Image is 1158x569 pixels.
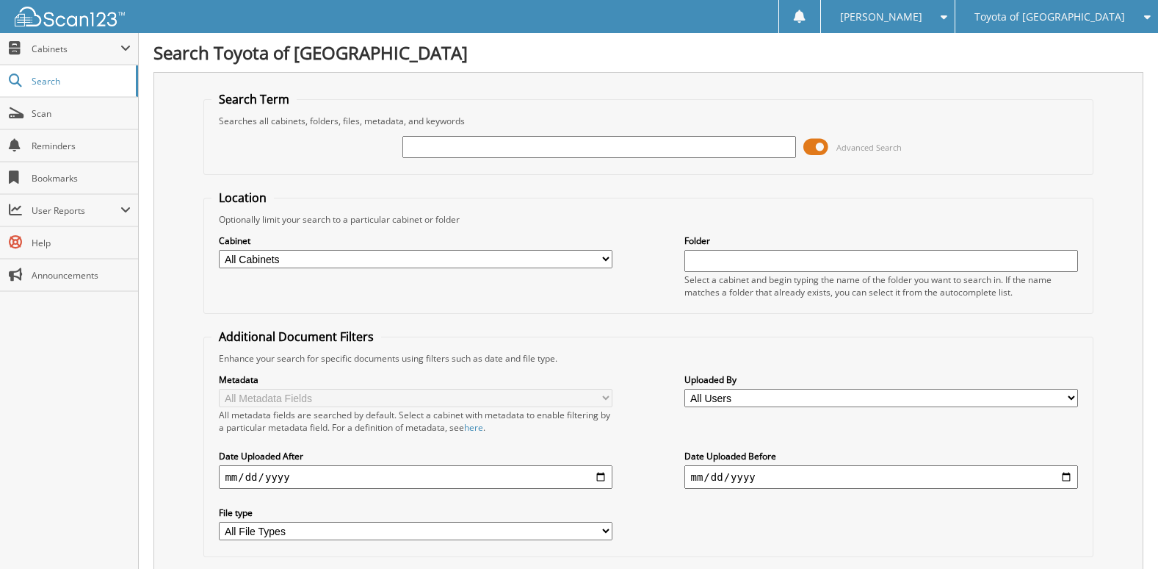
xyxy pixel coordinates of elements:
[211,329,381,345] legend: Additional Document Filters
[219,235,612,247] label: Cabinet
[219,450,612,462] label: Date Uploaded After
[211,190,274,206] legend: Location
[211,91,297,107] legend: Search Term
[219,507,612,519] label: File type
[32,237,131,249] span: Help
[684,465,1077,489] input: end
[974,12,1125,21] span: Toyota of [GEOGRAPHIC_DATA]
[684,373,1077,386] label: Uploaded By
[32,172,131,185] span: Bookmarks
[684,273,1077,298] div: Select a cabinet and begin typing the name of the folder you want to search in. If the name match...
[219,465,612,489] input: start
[219,409,612,434] div: All metadata fields are searched by default. Select a cabinet with metadata to enable filtering b...
[153,40,1143,65] h1: Search Toyota of [GEOGRAPHIC_DATA]
[211,213,1085,226] div: Optionally limit your search to a particular cabinet or folder
[32,43,120,55] span: Cabinets
[32,107,131,120] span: Scan
[32,140,131,152] span: Reminders
[15,7,125,26] img: scan123-logo-white.svg
[211,115,1085,127] div: Searches all cabinets, folders, files, metadata, and keywords
[32,269,131,282] span: Announcements
[684,235,1077,247] label: Folder
[836,142,902,153] span: Advanced Search
[840,12,922,21] span: [PERSON_NAME]
[684,450,1077,462] label: Date Uploaded Before
[211,352,1085,365] div: Enhance your search for specific documents using filters such as date and file type.
[219,373,612,386] label: Metadata
[32,75,129,87] span: Search
[464,421,483,434] a: here
[32,204,120,217] span: User Reports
